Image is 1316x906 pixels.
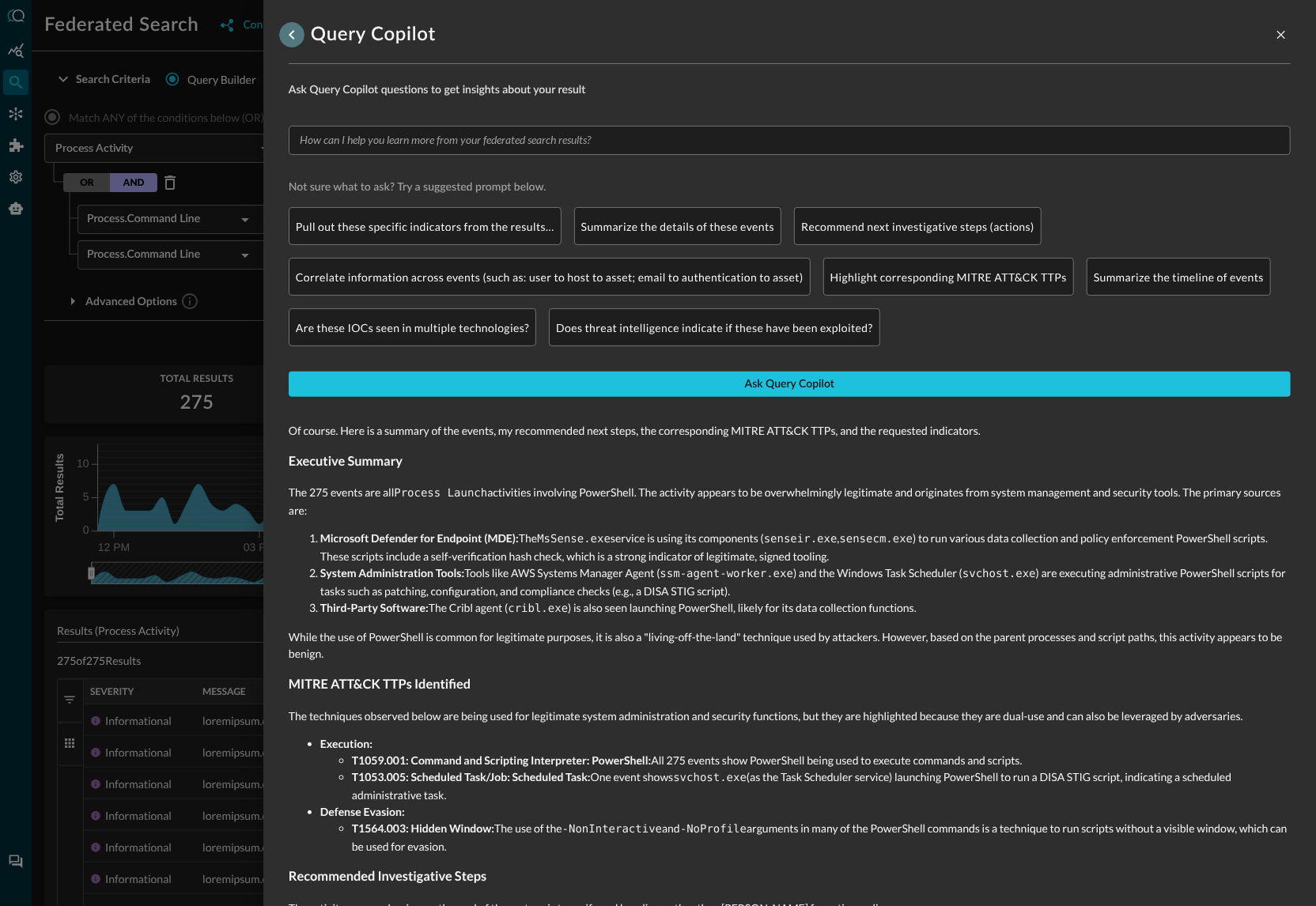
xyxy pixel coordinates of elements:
strong: MITRE ATT&CK TTPs Identified [289,677,471,692]
code: svchost.exe [673,772,747,784]
strong: Third-Party Software: [320,601,429,614]
strong: Execution: [320,737,372,750]
span: Not sure what to ask? Try a suggested prompt below. [289,180,1291,194]
p: Summarize the details of these events [581,218,775,235]
strong: Recommended Investigative Steps [289,869,486,884]
div: Highlight corresponding MITRE ATT&CK TTPs [823,258,1074,296]
strong: T1059.001: Command and Scripting Interpreter: PowerShell: [352,753,651,767]
code: -NonInteractive [562,823,662,836]
button: close-drawer [1272,25,1291,44]
p: Highlight corresponding MITRE ATT&CK TTPs [830,269,1067,285]
button: go back [279,22,304,47]
div: Summarize the details of these events [574,207,782,245]
div: Pull out these specific indicators from the results… [289,207,562,245]
code: cribl.exe [508,602,568,615]
p: Recommend next investigative steps (actions) [801,218,1034,235]
code: Process Launch [394,487,487,500]
p: Pull out these specific indicators from the results… [296,218,554,235]
p: Of course. Here is a summary of the events, my recommended next steps, the corresponding MITRE AT... [289,422,1291,439]
li: The use of the and arguments in many of the PowerShell commands is a technique to run scripts wit... [352,820,1291,855]
li: Tools like AWS Systems Manager Agent ( ) and the Windows Task Scheduler ( ) are executing adminis... [320,564,1291,599]
code: -NoProfile [680,823,747,836]
strong: Microsoft Defender for Endpoint (MDE): [320,531,519,545]
strong: Executive Summary [289,454,403,469]
p: While the use of PowerShell is common for legitimate purposes, it is also a "living-off-the-land"... [289,629,1291,662]
code: sensecm.exe [840,533,913,545]
p: The techniques observed below are being used for legitimate system administration and security fu... [289,708,1291,724]
p: Correlate information across events (such as: user to host to asset; email to authentication to a... [296,269,804,285]
span: Ask Query Copilot questions to get insights about your result [289,83,1291,100]
h1: Query Copilot [311,22,436,47]
input: How can I help you learn more from your federated search results? [293,130,1284,150]
code: MsSense.exe [537,533,611,545]
strong: System Administration Tools: [320,566,464,579]
p: The 275 events are all activities involving PowerShell. The activity appears to be overwhelmingly... [289,484,1291,519]
li: One event shows (as the Task Scheduler service) launching PowerShell to run a DISA STIG script, i... [352,768,1291,803]
div: Are these IOCs seen in multiple technologies? [289,308,536,346]
div: Recommend next investigative steps (actions) [794,207,1042,245]
code: ssm-agent-worker.exe [660,568,794,580]
strong: T1053.005: Scheduled Task/Job: Scheduled Task: [352,770,591,783]
li: The Cribl agent ( ) is also seen launching PowerShell, likely for its data collection functions. [320,599,1291,617]
div: Correlate information across events (such as: user to host to asset; email to authentication to a... [289,258,811,296]
code: svchost.exe [962,568,1036,580]
p: Are these IOCs seen in multiple technologies? [296,319,529,336]
p: Summarize the timeline of events [1094,269,1264,285]
strong: Defense Evasion: [320,805,405,818]
strong: T1564.003: Hidden Window: [352,821,494,835]
div: Does threat intelligence indicate if these have been exploited? [549,308,880,346]
li: The service is using its components ( , ) to run various data collection and policy enforcement P... [320,530,1291,564]
p: Does threat intelligence indicate if these have been exploited? [556,319,873,336]
li: All 275 events show PowerShell being used to execute commands and scripts. [352,752,1291,768]
code: senseir.exe [764,533,838,545]
button: Ask Query Copilot [289,372,1291,397]
div: Summarize the timeline of events [1087,258,1271,296]
div: Ask Query Copilot [745,375,834,394]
